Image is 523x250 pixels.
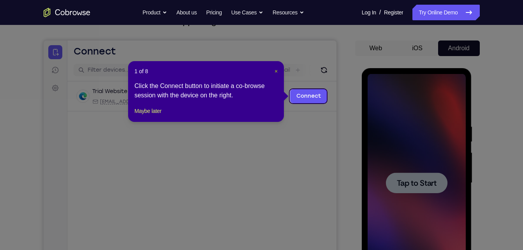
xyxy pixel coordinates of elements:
button: Refresh [274,23,287,36]
input: Filter devices... [44,26,142,33]
span: × [275,68,278,74]
button: Resources [273,5,304,20]
button: Maybe later [134,106,161,116]
a: Pricing [206,5,222,20]
a: Log In [362,5,376,20]
div: Email [49,58,140,64]
div: Online [87,48,107,54]
a: Connect [247,49,284,63]
a: Settings [5,40,19,55]
label: Email [232,26,247,33]
h1: Connect [30,5,72,17]
div: App [145,58,193,64]
button: Use Cases [231,5,263,20]
div: Open device details [24,41,293,71]
a: Try Online Demo [412,5,479,20]
div: New devices found. [88,50,89,52]
a: Go to the home page [44,8,90,17]
span: Cobrowse demo [153,58,193,64]
span: / [379,8,381,17]
button: Close Tour [275,67,278,75]
div: Trial Website [49,47,84,55]
span: +11 more [197,58,218,64]
span: Tap to Start [35,111,75,119]
a: Register [384,5,403,20]
button: 6-digit code [135,234,182,250]
label: demo_id [155,26,179,33]
div: Click the Connect button to initiate a co-browse session with the device on the right. [134,81,278,100]
span: 1 of 8 [134,67,148,75]
button: Product [143,5,167,20]
a: Connect [5,5,19,19]
a: About us [176,5,197,20]
button: Tap to Start [24,104,86,125]
a: Sessions [5,23,19,37]
span: web@example.com [56,58,140,64]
